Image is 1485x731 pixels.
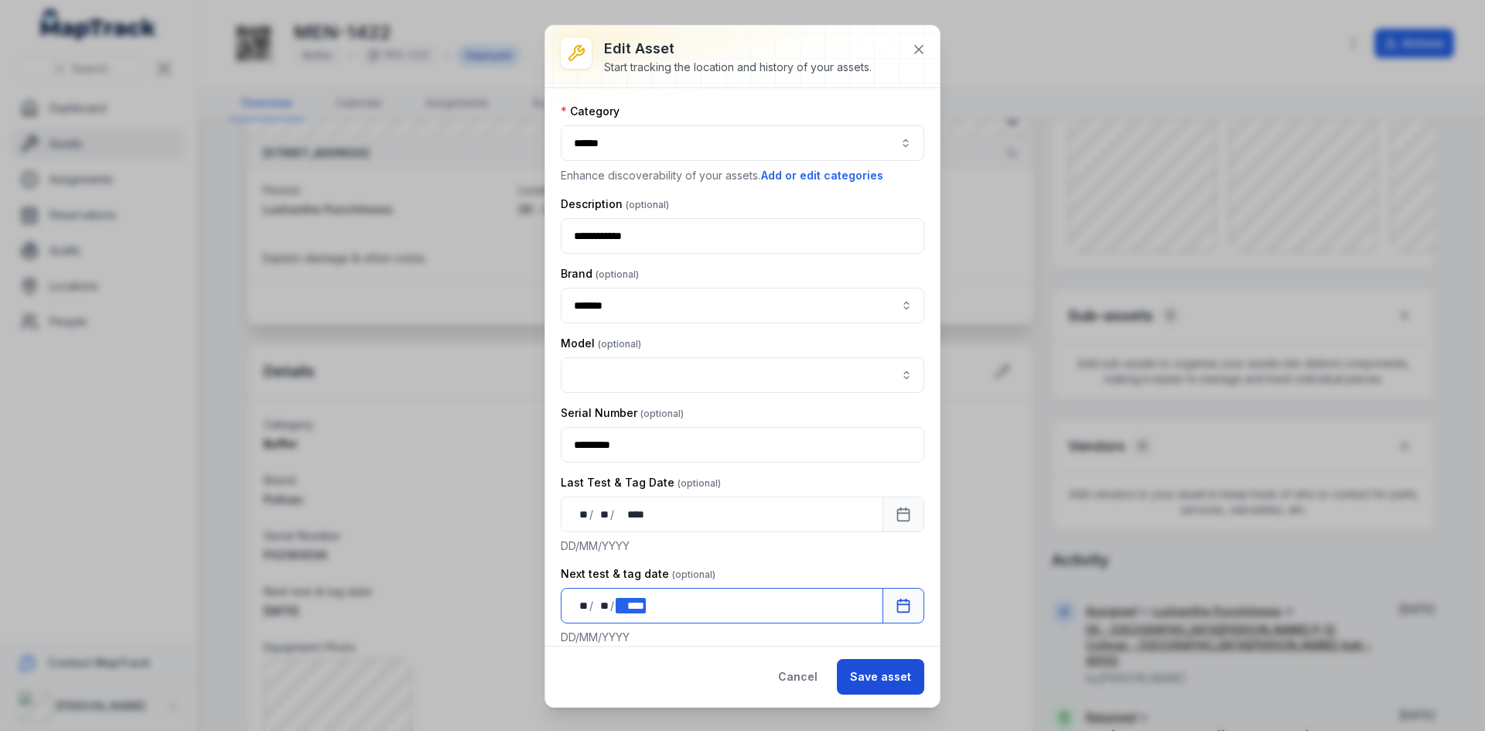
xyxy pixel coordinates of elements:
[610,507,616,522] div: /
[561,405,684,421] label: Serial Number
[561,357,924,393] input: asset-edit:cf[ae11ba15-1579-4ecc-996c-910ebae4e155]-label
[837,659,924,695] button: Save asset
[561,196,669,212] label: Description
[574,598,589,613] div: day,
[616,507,645,522] div: year,
[616,598,645,613] div: year,
[882,588,924,623] button: Calendar
[604,60,872,75] div: Start tracking the location and history of your assets.
[561,336,641,351] label: Model
[561,475,721,490] label: Last Test & Tag Date
[574,507,589,522] div: day,
[561,566,715,582] label: Next test & tag date
[610,598,616,613] div: /
[589,507,595,522] div: /
[589,598,595,613] div: /
[561,266,639,282] label: Brand
[561,104,620,119] label: Category
[561,630,924,645] p: DD/MM/YYYY
[604,38,872,60] h3: Edit asset
[595,507,610,522] div: month,
[561,288,924,323] input: asset-edit:cf[95398f92-8612-421e-aded-2a99c5a8da30]-label
[561,538,924,554] p: DD/MM/YYYY
[882,497,924,532] button: Calendar
[765,659,831,695] button: Cancel
[561,167,924,184] p: Enhance discoverability of your assets.
[595,598,610,613] div: month,
[760,167,884,184] button: Add or edit categories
